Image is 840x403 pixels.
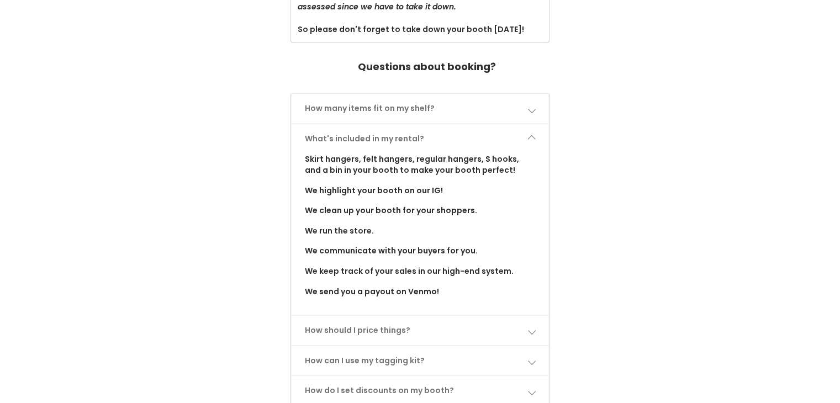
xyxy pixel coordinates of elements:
[305,153,536,176] p: Skirt hangers, felt hangers, regular hangers, S hooks, and a bin in your booth to make your booth...
[305,185,536,197] p: We highlight your booth on our IG!
[305,266,536,277] p: We keep track of your sales in our high-end system.
[305,286,536,298] p: We send you a payout on Venmo!
[292,94,549,123] a: How many items fit on my shelf?
[305,245,536,257] p: We communicate with your buyers for you.
[292,124,549,153] a: What's included in my rental?
[305,205,536,216] p: We clean up your booth for your shoppers.
[358,56,496,78] h4: Questions about booking?
[292,346,549,375] a: How can I use my tagging kit?
[305,225,536,237] p: We run the store.
[292,316,549,345] a: How should I price things?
